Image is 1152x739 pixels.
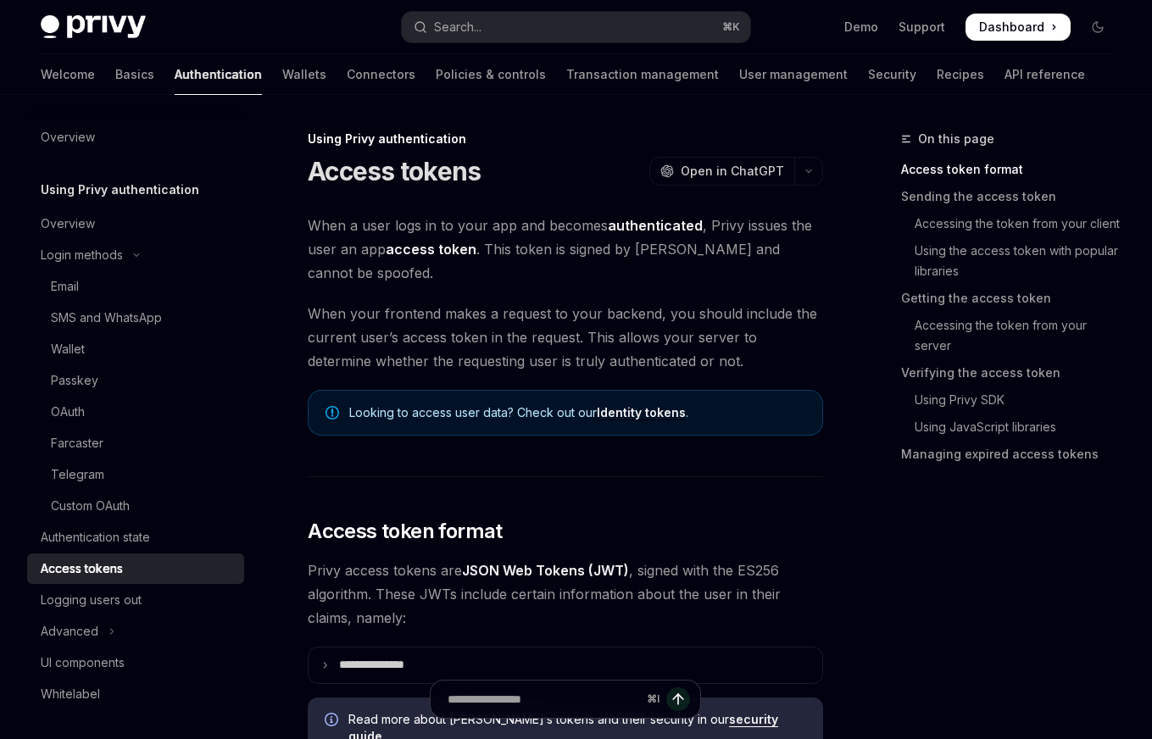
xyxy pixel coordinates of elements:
a: OAuth [27,397,244,427]
a: Support [899,19,945,36]
a: Using Privy SDK [901,386,1125,414]
span: Access token format [308,518,503,545]
a: Wallet [27,334,244,364]
a: Basics [115,54,154,95]
a: Demo [844,19,878,36]
a: Access tokens [27,553,244,584]
a: Authentication [175,54,262,95]
div: Search... [434,17,481,37]
a: Security [868,54,916,95]
a: Recipes [937,54,984,95]
strong: access token [386,241,476,258]
a: Email [27,271,244,302]
a: SMS and WhatsApp [27,303,244,333]
button: Toggle dark mode [1084,14,1111,41]
div: Overview [41,214,95,234]
a: Logging users out [27,585,244,615]
div: OAuth [51,402,85,422]
strong: authenticated [608,217,703,234]
a: Connectors [347,54,415,95]
a: Passkey [27,365,244,396]
a: User management [739,54,848,95]
div: Login methods [41,245,123,265]
button: Toggle Login methods section [27,240,244,270]
div: Passkey [51,370,98,391]
div: UI components [41,653,125,673]
a: Authentication state [27,522,244,553]
a: Access token format [901,156,1125,183]
h5: Using Privy authentication [41,180,199,200]
button: Send message [666,687,690,711]
div: Advanced [41,621,98,642]
button: Open in ChatGPT [649,157,794,186]
div: Authentication state [41,527,150,547]
div: Farcaster [51,433,103,453]
a: Welcome [41,54,95,95]
div: Telegram [51,464,104,485]
span: Looking to access user data? Check out our . [349,404,805,421]
span: When your frontend makes a request to your backend, you should include the current user’s access ... [308,302,823,373]
div: SMS and WhatsApp [51,308,162,328]
a: Dashboard [966,14,1071,41]
a: Accessing the token from your client [901,210,1125,237]
img: dark logo [41,15,146,39]
div: Wallet [51,339,85,359]
div: Whitelabel [41,684,100,704]
a: API reference [1005,54,1085,95]
a: Overview [27,122,244,153]
div: Email [51,276,79,297]
a: Using JavaScript libraries [901,414,1125,441]
input: Ask a question... [448,681,640,718]
a: Overview [27,208,244,239]
a: Wallets [282,54,326,95]
h1: Access tokens [308,156,481,186]
a: Identity tokens [597,405,686,420]
a: Whitelabel [27,679,244,709]
button: Open search [402,12,749,42]
div: Overview [41,127,95,147]
a: Verifying the access token [901,359,1125,386]
span: Dashboard [979,19,1044,36]
svg: Note [326,406,339,420]
span: On this page [918,129,994,149]
a: Policies & controls [436,54,546,95]
span: ⌘ K [722,20,740,34]
div: Using Privy authentication [308,131,823,147]
a: Managing expired access tokens [901,441,1125,468]
div: Custom OAuth [51,496,130,516]
span: Open in ChatGPT [681,163,784,180]
a: Farcaster [27,428,244,458]
a: Transaction management [566,54,719,95]
a: Accessing the token from your server [901,312,1125,359]
a: UI components [27,647,244,678]
div: Logging users out [41,590,142,610]
a: Using the access token with popular libraries [901,237,1125,285]
a: Telegram [27,459,244,490]
a: Sending the access token [901,183,1125,210]
a: Getting the access token [901,285,1125,312]
a: JSON Web Tokens (JWT) [462,562,629,580]
a: Custom OAuth [27,491,244,521]
button: Toggle Advanced section [27,616,244,647]
span: When a user logs in to your app and becomes , Privy issues the user an app . This token is signed... [308,214,823,285]
span: Privy access tokens are , signed with the ES256 algorithm. These JWTs include certain information... [308,558,823,630]
div: Access tokens [41,558,123,579]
